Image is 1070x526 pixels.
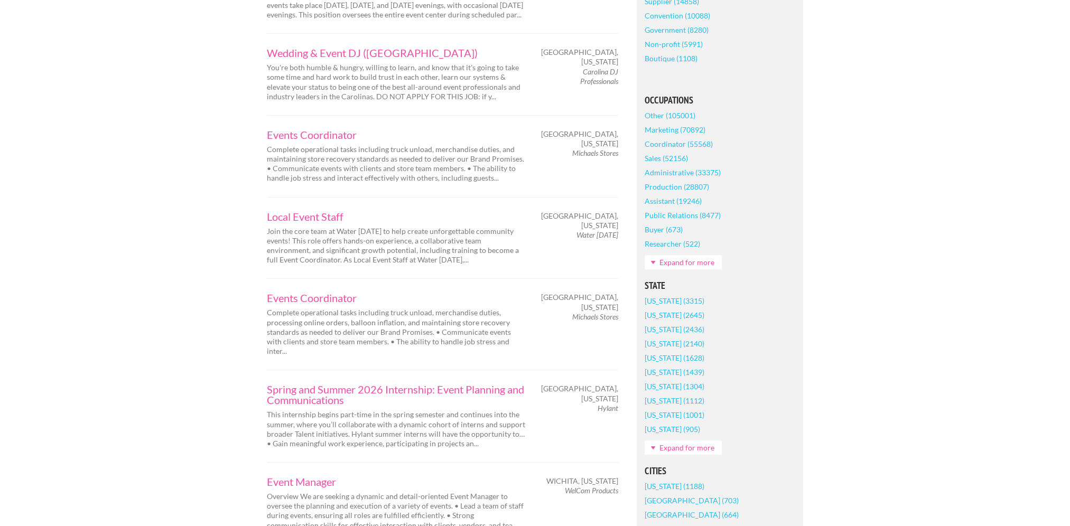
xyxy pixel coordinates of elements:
a: Administrative (33375) [645,165,721,180]
a: Other (105001) [645,108,695,123]
a: Buyer (673) [645,222,683,237]
a: [GEOGRAPHIC_DATA] (664) [645,508,739,522]
a: Government (8280) [645,23,709,37]
p: Join the core team at Water [DATE] to help create unforgettable community events! This role offer... [267,227,526,265]
a: Assistant (19246) [645,194,702,208]
a: [US_STATE] (2436) [645,322,704,336]
em: Michaels Stores [572,312,618,321]
a: [US_STATE] (1439) [645,365,704,379]
a: [US_STATE] (1112) [645,393,704,408]
a: [US_STATE] (2140) [645,336,704,351]
a: Expand for more [645,440,722,455]
a: [US_STATE] (905) [645,422,700,436]
p: Complete operational tasks including truck unload, merchandise duties, processing online orders, ... [267,308,526,356]
a: Expand for more [645,255,722,269]
a: Local Event Staff [267,211,526,222]
a: Events Coordinator [267,129,526,140]
span: [GEOGRAPHIC_DATA], [US_STATE] [541,384,618,403]
a: Events Coordinator [267,293,526,303]
a: Non-profit (5991) [645,37,703,51]
a: [US_STATE] (1188) [645,479,704,493]
a: [GEOGRAPHIC_DATA] (703) [645,493,739,508]
a: Production (28807) [645,180,709,194]
h5: Occupations [645,96,795,105]
span: [GEOGRAPHIC_DATA], [US_STATE] [541,211,618,230]
em: WelCom Products [565,486,618,495]
span: [GEOGRAPHIC_DATA], [US_STATE] [541,48,618,67]
em: Water [DATE] [576,230,618,239]
h5: Cities [645,466,795,476]
a: Event Manager [267,476,526,487]
a: Public Relations (8477) [645,208,721,222]
a: Coordinator (55568) [645,137,713,151]
span: [GEOGRAPHIC_DATA], [US_STATE] [541,129,618,148]
em: Hylant [598,403,618,412]
a: Researcher (522) [645,237,700,251]
a: [US_STATE] (3315) [645,294,704,308]
span: wichita, [US_STATE] [546,476,618,486]
em: Michaels Stores [572,148,618,157]
a: Marketing (70892) [645,123,705,137]
em: Carolina DJ Professionals [580,67,618,86]
a: Wedding & Event DJ ([GEOGRAPHIC_DATA]) [267,48,526,58]
a: Sales (52156) [645,151,688,165]
a: Spring and Summer 2026 Internship: Event Planning and Communications [267,384,526,405]
h5: State [645,281,795,290]
p: Complete operational tasks including truck unload, merchandise duties, and maintaining store reco... [267,145,526,183]
p: You're both humble & hungry, willing to learn, and know that it's going to take some time and har... [267,63,526,101]
a: Convention (10088) [645,8,710,23]
a: [US_STATE] (2645) [645,308,704,322]
a: [US_STATE] (1304) [645,379,704,393]
a: [US_STATE] (1628) [645,351,704,365]
a: Boutique (1108) [645,51,697,65]
p: This internship begins part-time in the spring semester and continues into the summer, where you’... [267,410,526,448]
span: [GEOGRAPHIC_DATA], [US_STATE] [541,293,618,312]
a: [US_STATE] (1001) [645,408,704,422]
